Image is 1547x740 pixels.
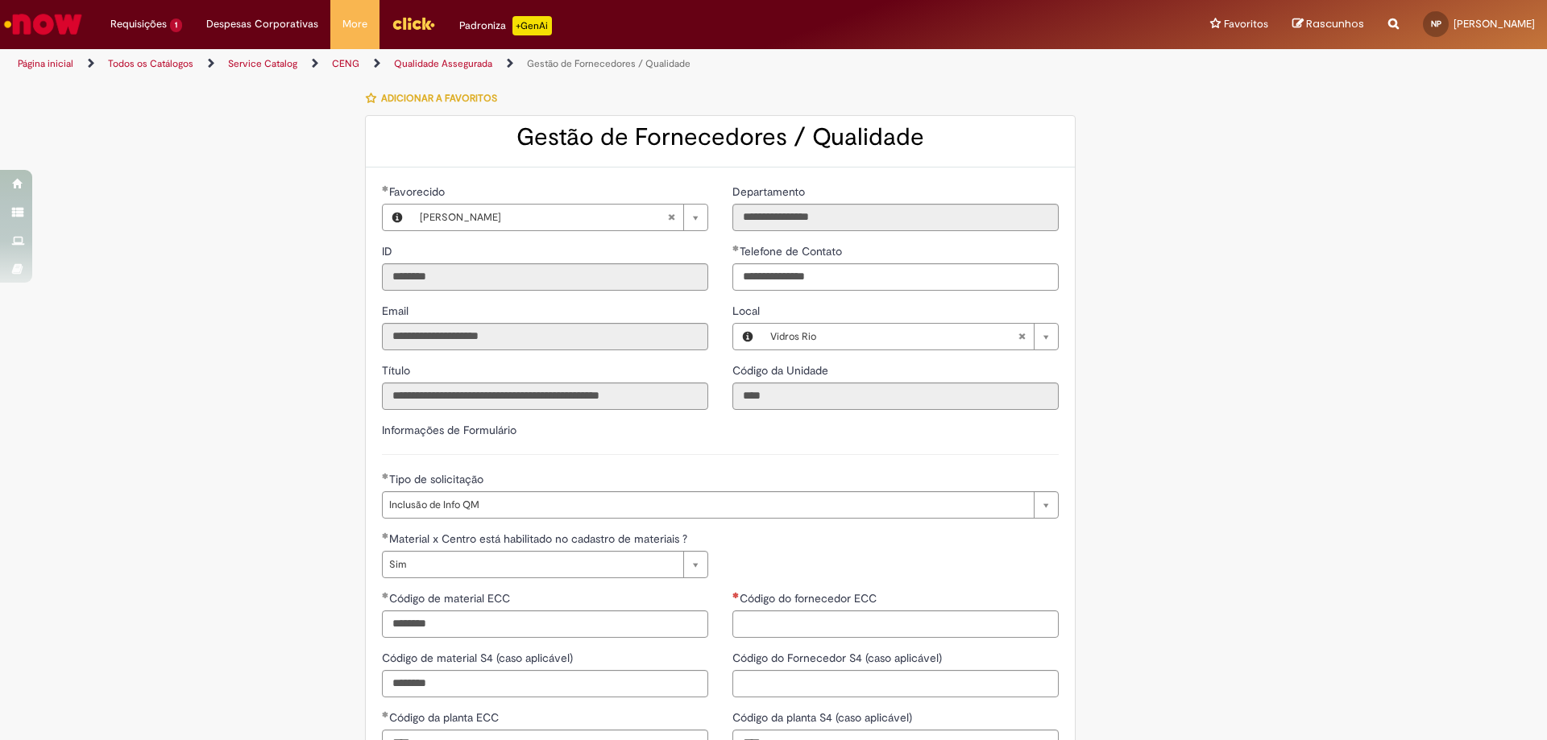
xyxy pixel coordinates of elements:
span: Rascunhos [1306,16,1364,31]
span: Somente leitura - Título [382,363,413,378]
span: Código do Fornecedor S4 (caso aplicável) [732,651,945,665]
a: CENG [332,57,359,70]
span: Necessários [732,592,740,598]
label: Somente leitura - Título [382,362,413,378]
input: Email [382,323,708,350]
span: Telefone de Contato [740,244,845,258]
input: ID [382,263,708,291]
a: Qualidade Assegurada [394,57,492,70]
span: 1 [170,19,182,32]
input: Código do fornecedor ECC [732,610,1059,638]
h2: Gestão de Fornecedores / Qualidade [382,124,1059,151]
a: Service Catalog [228,57,297,70]
abbr: Limpar campo Favorecido [659,205,683,230]
span: Obrigatório Preenchido [382,711,389,717]
span: Obrigatório Preenchido [382,592,389,598]
input: Código do Fornecedor S4 (caso aplicável) [732,670,1059,697]
label: Somente leitura - Código da Unidade [732,362,832,378]
span: Código de material S4 (caso aplicável) [382,651,576,665]
label: Somente leitura - ID [382,243,396,259]
span: Favoritos [1224,16,1268,32]
span: Material x Centro está habilitado no cadastro de materiais ? [389,531,691,546]
span: Inclusão de Info QM [389,492,1026,518]
span: Sim [389,552,675,577]
abbr: Limpar campo Local [1010,324,1034,349]
p: +GenAi [512,16,552,35]
span: Código de material ECC [389,591,513,606]
span: Somente leitura - ID [382,244,396,258]
input: Telefone de Contato [732,263,1059,291]
span: Requisições [110,16,167,32]
input: Título [382,382,708,410]
a: [PERSON_NAME]Limpar campo Favorecido [412,205,707,230]
span: [PERSON_NAME] [420,205,667,230]
label: Somente leitura - Email [382,303,412,319]
a: Vidros RioLimpar campo Local [762,324,1058,349]
span: Obrigatório Preenchido [382,532,389,539]
label: Informações de Formulário [382,423,516,437]
input: Departamento [732,204,1059,231]
span: Necessários - Favorecido [389,184,448,199]
span: Código do fornecedor ECC [740,591,880,606]
button: Local, Visualizar este registro Vidros Rio [733,324,762,349]
a: Gestão de Fornecedores / Qualidade [527,57,691,70]
span: [PERSON_NAME] [1454,17,1535,31]
a: Página inicial [18,57,73,70]
label: Somente leitura - Departamento [732,184,808,200]
img: click_logo_yellow_360x200.png [392,11,435,35]
span: Código da planta ECC [389,710,502,725]
span: Tipo de solicitação [389,472,487,486]
a: Rascunhos [1292,17,1364,32]
ul: Trilhas de página [12,49,1019,79]
button: Favorecido, Visualizar este registro Nathalya Fernandes Da Costa Porto [383,205,412,230]
img: ServiceNow [2,8,85,40]
span: Despesas Corporativas [206,16,318,32]
span: Somente leitura - Código da Unidade [732,363,832,378]
span: Obrigatório Preenchido [382,473,389,479]
span: Obrigatório Preenchido [382,185,389,192]
span: NP [1431,19,1441,29]
span: Local [732,304,763,318]
div: Padroniza [459,16,552,35]
a: Todos os Catálogos [108,57,193,70]
span: Vidros Rio [770,324,1018,349]
input: Código da Unidade [732,382,1059,410]
button: Adicionar a Favoritos [365,81,506,115]
input: Código de material ECC [382,610,708,638]
span: Obrigatório Preenchido [732,245,740,251]
span: More [342,16,367,32]
span: Somente leitura - Email [382,304,412,318]
span: Somente leitura - Departamento [732,184,808,199]
span: Adicionar a Favoritos [381,92,497,105]
span: Código da planta S4 (caso aplicável) [732,710,915,725]
input: Código de material S4 (caso aplicável) [382,670,708,697]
